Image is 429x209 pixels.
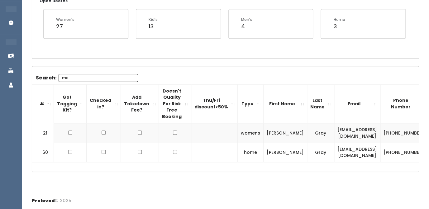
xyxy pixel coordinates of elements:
span: Preloved [32,197,55,204]
th: Got Tagging Kit?: activate to sort column ascending [54,84,87,123]
div: Home [333,17,345,22]
td: [PHONE_NUMBER] [380,143,427,162]
td: Gray [307,143,334,162]
th: #: activate to sort column descending [32,84,54,123]
th: First Name: activate to sort column ascending [264,84,307,123]
div: Kid's [149,17,158,22]
td: Gray [307,123,334,143]
td: home [238,143,264,162]
th: Last Name: activate to sort column ascending [307,84,334,123]
div: 3 [333,22,345,31]
th: Checked in?: activate to sort column ascending [87,84,121,123]
th: Add Takedown Fee?: activate to sort column ascending [121,84,159,123]
td: womens [238,123,264,143]
th: Email: activate to sort column ascending [334,84,380,123]
td: 21 [32,123,54,143]
td: [PHONE_NUMBER] [380,123,427,143]
td: 60 [32,143,54,162]
th: Type: activate to sort column ascending [238,84,264,123]
input: Search: [59,74,138,82]
td: [PERSON_NAME] [264,123,307,143]
div: Men's [241,17,252,22]
div: Women's [56,17,74,22]
div: 13 [149,22,158,31]
div: 27 [56,22,74,31]
td: [EMAIL_ADDRESS][DOMAIN_NAME] [334,123,380,143]
td: [PERSON_NAME] [264,143,307,162]
div: © 2025 [32,192,71,204]
th: Phone Number: activate to sort column ascending [380,84,427,123]
td: [EMAIL_ADDRESS][DOMAIN_NAME] [334,143,380,162]
div: 4 [241,22,252,31]
th: Doesn't Quality For Risk Free Booking : activate to sort column ascending [159,84,191,123]
label: Search: [36,74,138,82]
th: Thu/Fri discount&gt;50%: activate to sort column ascending [191,84,238,123]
